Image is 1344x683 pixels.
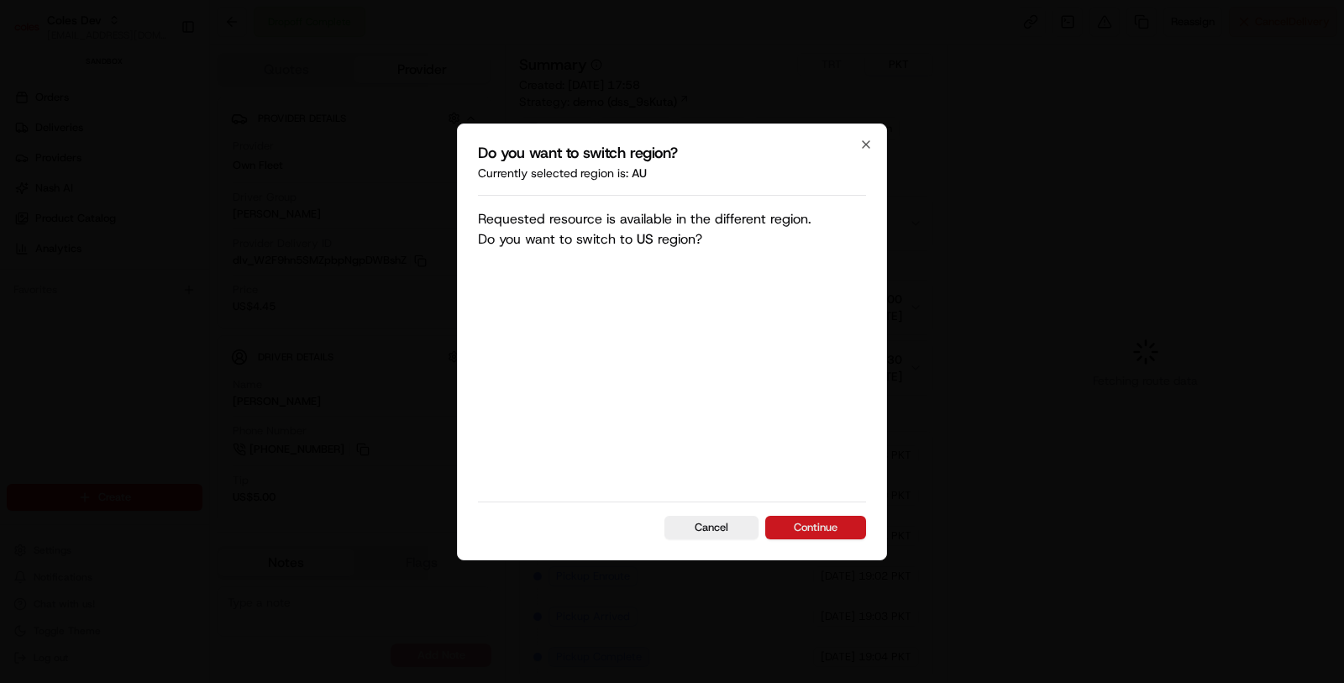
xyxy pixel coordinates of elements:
button: Cancel [664,516,759,539]
h2: Do you want to switch region? [478,144,866,161]
button: Continue [765,516,866,539]
p: Currently selected region is: [478,165,866,181]
span: au [632,165,647,181]
p: Requested resource is available in the different region. Do you want to switch to region? [478,209,811,488]
span: US [637,230,654,248]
